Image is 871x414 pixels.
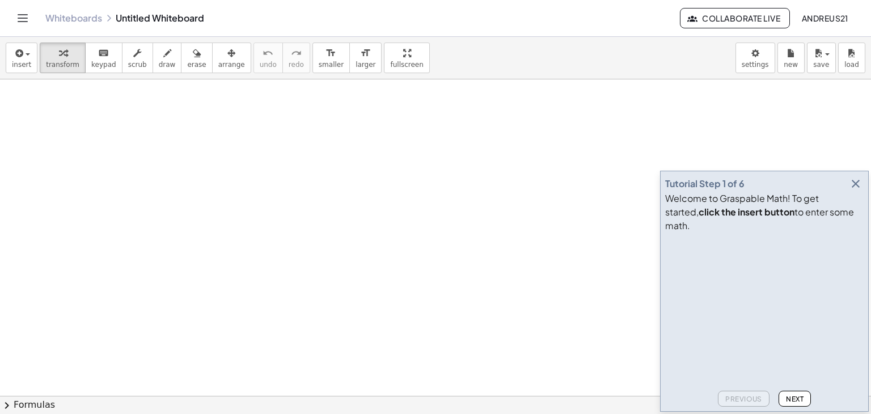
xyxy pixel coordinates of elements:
[844,61,859,69] span: load
[319,61,344,69] span: smaller
[159,61,176,69] span: draw
[45,12,102,24] a: Whiteboards
[85,43,122,73] button: keyboardkeypad
[786,395,804,403] span: Next
[665,177,745,191] div: Tutorial Step 1 of 6
[680,8,790,28] button: Collaborate Live
[40,43,86,73] button: transform
[212,43,251,73] button: arrange
[46,61,79,69] span: transform
[181,43,212,73] button: erase
[807,43,836,73] button: save
[12,61,31,69] span: insert
[153,43,182,73] button: draw
[356,61,375,69] span: larger
[792,8,857,28] button: Andreus21
[91,61,116,69] span: keypad
[98,47,109,60] i: keyboard
[390,61,423,69] span: fullscreen
[777,43,805,73] button: new
[187,61,206,69] span: erase
[801,13,848,23] span: Andreus21
[14,9,32,27] button: Toggle navigation
[665,192,864,233] div: Welcome to Graspable Math! To get started, to enter some math.
[742,61,769,69] span: settings
[813,61,829,69] span: save
[289,61,304,69] span: redo
[128,61,147,69] span: scrub
[260,61,277,69] span: undo
[360,47,371,60] i: format_size
[282,43,310,73] button: redoredo
[384,43,429,73] button: fullscreen
[263,47,273,60] i: undo
[6,43,37,73] button: insert
[122,43,153,73] button: scrub
[325,47,336,60] i: format_size
[699,206,794,218] b: click the insert button
[291,47,302,60] i: redo
[253,43,283,73] button: undoundo
[784,61,798,69] span: new
[349,43,382,73] button: format_sizelarger
[218,61,245,69] span: arrange
[779,391,811,407] button: Next
[735,43,775,73] button: settings
[838,43,865,73] button: load
[690,13,780,23] span: Collaborate Live
[312,43,350,73] button: format_sizesmaller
